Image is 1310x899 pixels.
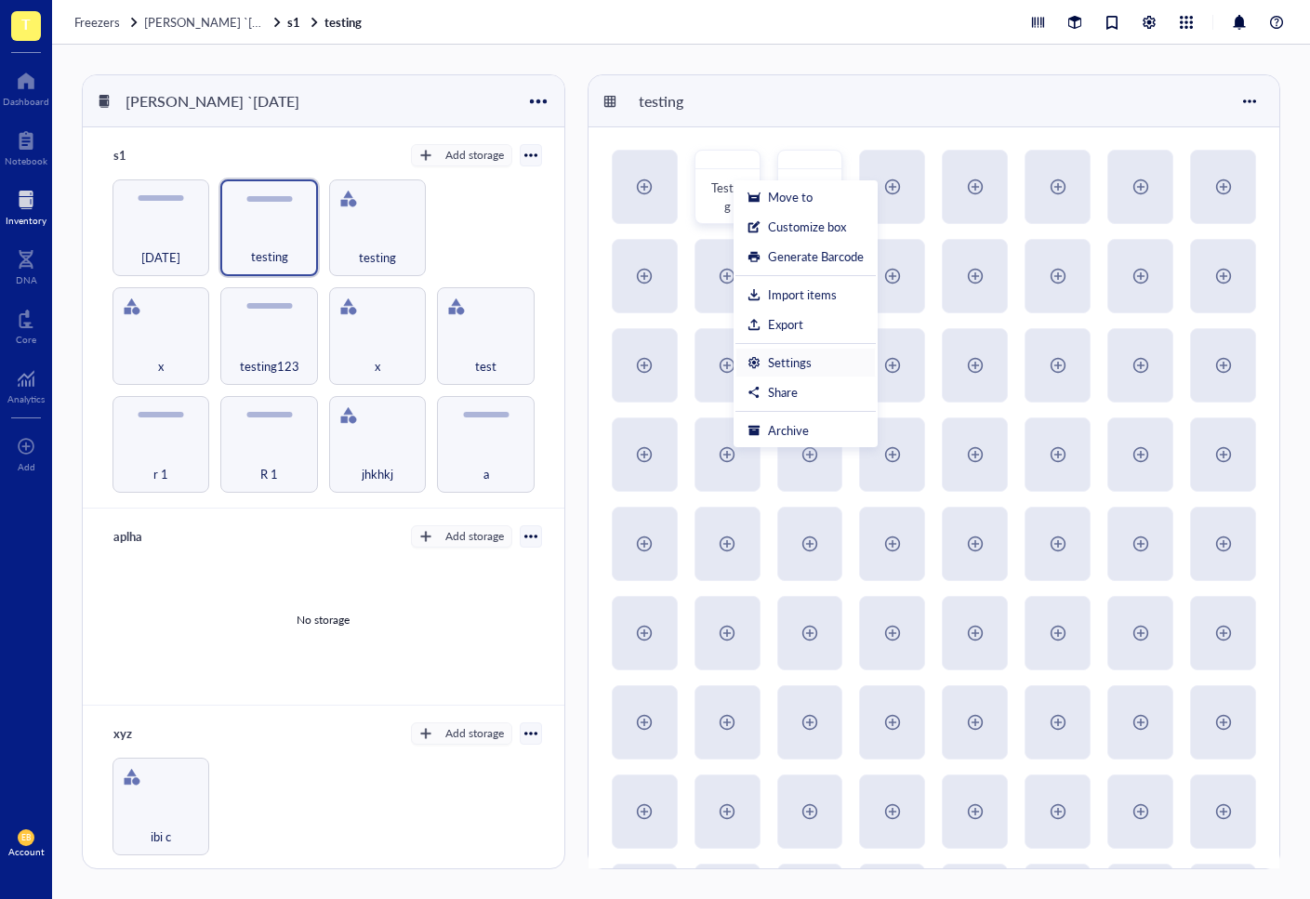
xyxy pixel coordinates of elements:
button: Add storage [411,722,512,745]
div: Share [768,384,798,401]
div: testing [630,86,742,117]
span: a [483,464,489,484]
div: Move to [768,189,813,205]
a: DNA [16,245,37,285]
div: Add storage [445,528,504,545]
span: T [21,12,31,35]
div: [PERSON_NAME] `[DATE] [117,86,308,117]
span: testing [359,247,396,268]
a: Analytics [7,364,45,404]
div: xyz [105,721,217,747]
button: Add storage [411,525,512,548]
div: s1 [105,142,217,168]
div: Archive [768,422,809,439]
div: No storage [297,612,350,628]
span: R 1 [260,464,278,484]
span: r 1 [153,464,168,484]
div: Add storage [445,147,504,164]
div: Notebook [5,155,47,166]
a: Inventory [6,185,46,226]
div: Dashboard [3,96,49,107]
a: Core [16,304,36,345]
button: Add storage [411,144,512,166]
span: jhkhkj [362,464,393,484]
span: [DATE] [141,247,180,268]
a: Freezers [74,14,140,31]
div: Generate Barcode [768,248,864,265]
div: Customize box [768,218,846,235]
a: s1testing [287,14,365,31]
a: Notebook [5,126,47,166]
div: Settings [768,354,812,371]
div: Core [16,334,36,345]
div: Inventory [6,215,46,226]
div: aplha [105,523,217,549]
div: Import items [768,286,837,303]
span: x [375,356,380,377]
div: DNA [16,274,37,285]
span: testing [251,246,288,267]
span: test [475,356,496,377]
div: Account [8,846,45,857]
span: Testing [711,178,743,215]
span: EB [21,833,31,842]
a: Dashboard [3,66,49,107]
a: [PERSON_NAME] `[DATE] [144,14,284,31]
span: testing123 [240,356,299,377]
span: Freezers [74,13,120,31]
span: [PERSON_NAME] `[DATE] [144,13,287,31]
span: x [158,356,164,377]
div: Export [768,316,803,333]
div: Analytics [7,393,45,404]
div: Add [18,461,35,472]
span: ibi c [151,826,171,847]
div: Add storage [445,725,504,742]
